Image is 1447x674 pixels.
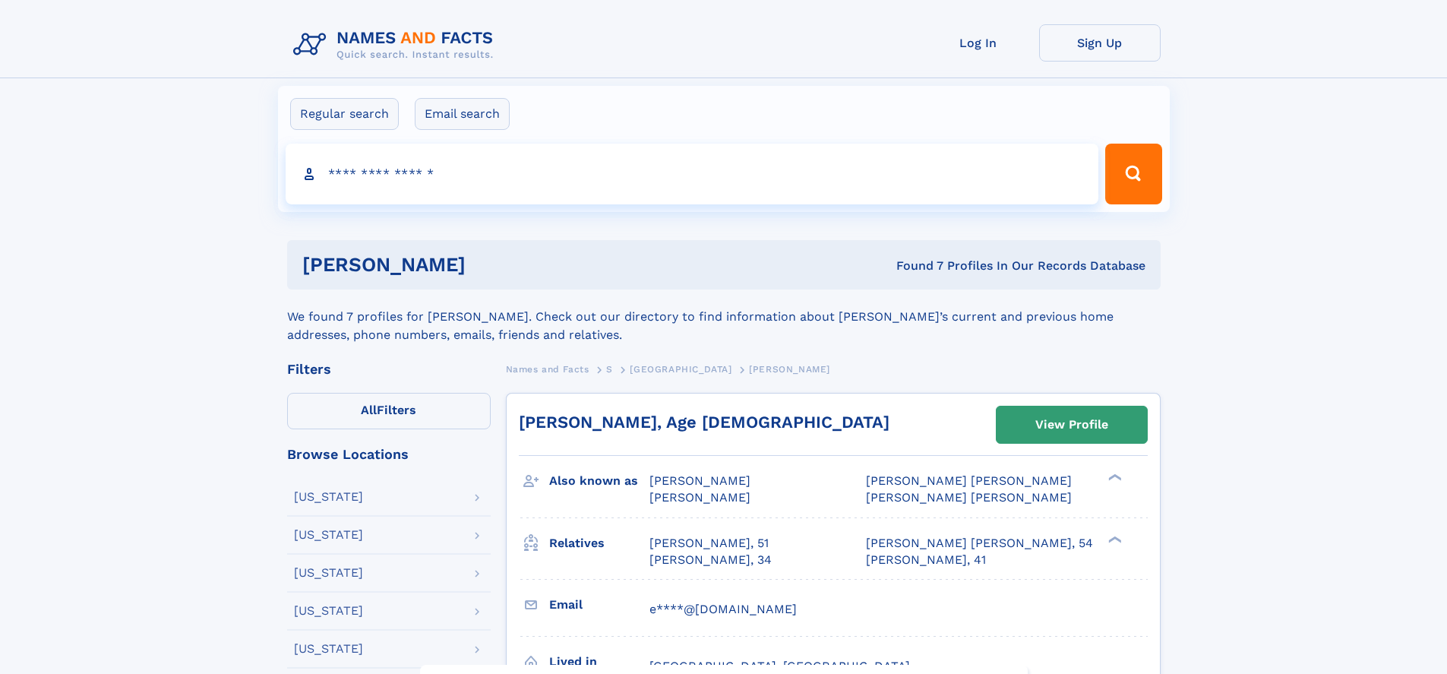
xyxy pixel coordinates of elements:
span: [PERSON_NAME] [PERSON_NAME] [866,490,1072,505]
input: search input [286,144,1099,204]
span: [PERSON_NAME] [649,490,750,505]
span: S [606,364,613,375]
a: [PERSON_NAME] [PERSON_NAME], 54 [866,535,1093,552]
a: [PERSON_NAME], Age [DEMOGRAPHIC_DATA] [519,413,889,432]
h1: [PERSON_NAME] [302,255,681,274]
span: [GEOGRAPHIC_DATA], [GEOGRAPHIC_DATA] [649,659,910,673]
div: [US_STATE] [294,567,363,579]
img: Logo Names and Facts [287,24,506,65]
div: [US_STATE] [294,529,363,541]
a: [PERSON_NAME], 41 [866,552,986,568]
div: [US_STATE] [294,605,363,617]
div: Filters [287,362,491,376]
div: ❯ [1104,473,1123,483]
div: We found 7 profiles for [PERSON_NAME]. Check out our directory to find information about [PERSON_... [287,290,1161,344]
span: [PERSON_NAME] [749,364,830,375]
label: Filters [287,393,491,429]
a: [GEOGRAPHIC_DATA] [630,359,731,378]
a: [PERSON_NAME], 34 [649,552,772,568]
span: [PERSON_NAME] [649,473,750,488]
span: [GEOGRAPHIC_DATA] [630,364,731,375]
div: View Profile [1035,407,1108,442]
span: [PERSON_NAME] [PERSON_NAME] [866,473,1072,488]
a: Log In [918,24,1039,62]
a: [PERSON_NAME], 51 [649,535,769,552]
h3: Also known as [549,468,649,494]
div: Browse Locations [287,448,491,461]
div: [US_STATE] [294,643,363,655]
span: All [361,403,377,417]
label: Regular search [290,98,399,130]
a: View Profile [997,407,1147,443]
h3: Relatives [549,530,649,556]
div: ❯ [1104,534,1123,544]
h3: Email [549,592,649,618]
button: Search Button [1105,144,1161,204]
a: Names and Facts [506,359,589,378]
a: Sign Up [1039,24,1161,62]
div: [US_STATE] [294,491,363,503]
div: Found 7 Profiles In Our Records Database [681,258,1145,274]
a: S [606,359,613,378]
label: Email search [415,98,510,130]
